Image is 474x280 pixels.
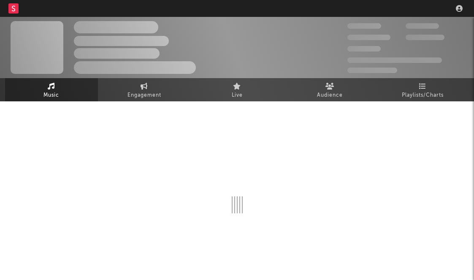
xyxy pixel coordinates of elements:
[406,23,439,29] span: 100,000
[98,78,191,101] a: Engagement
[402,90,444,101] span: Playlists/Charts
[406,35,444,40] span: 1,000,000
[347,35,390,40] span: 50,000,000
[43,90,59,101] span: Music
[347,23,381,29] span: 300,000
[347,46,381,52] span: 100,000
[5,78,98,101] a: Music
[284,78,376,101] a: Audience
[347,68,397,73] span: Jump Score: 85.0
[317,90,343,101] span: Audience
[376,78,469,101] a: Playlists/Charts
[232,90,243,101] span: Live
[191,78,284,101] a: Live
[127,90,161,101] span: Engagement
[347,57,442,63] span: 50,000,000 Monthly Listeners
